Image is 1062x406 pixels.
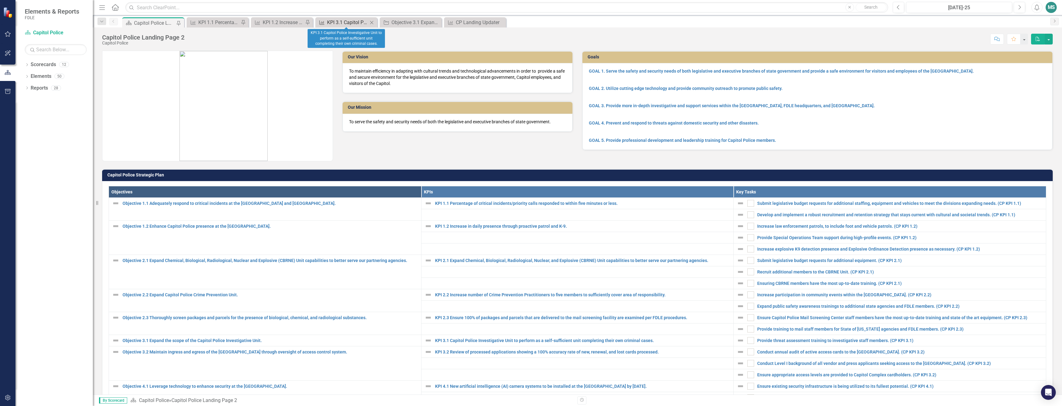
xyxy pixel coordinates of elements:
p: To maintain efficiency in adapting with cultural trends and technological advancements in order t... [349,68,566,87]
input: Search Below... [25,44,87,55]
div: CP Landing Updater [456,19,504,26]
a: Provide threat assessment training to investigative staff members. (CP KPI 3.1) [757,338,1043,343]
a: Capitol Police [25,29,87,36]
img: Not Defined [737,245,744,253]
img: Not Defined [737,302,744,310]
a: Provide training to mail staff members for State of [US_STATE] agencies and FDLE members. (CP KPI... [757,327,1043,332]
td: Double-Click to Edit Right Click for Context Menu [734,266,1046,278]
h3: Capitol Police Strategic Plan [107,173,1050,177]
img: Not Defined [112,222,119,230]
img: Not Defined [737,200,744,207]
div: Capitol Police Landing Page 2 [171,397,237,403]
button: Search [856,3,887,12]
div: 50 [54,74,64,79]
a: KPI 1.2 Increase in daily presence through proactive patrol and K-9. [253,19,304,26]
td: Double-Click to Edit Right Click for Context Menu [109,289,421,312]
td: Double-Click to Edit Right Click for Context Menu [734,198,1046,209]
a: Ensure appropriate access levels are provided to Capitol Complex cardholders. (CP KPI 3.2) [757,373,1043,377]
div: KPI 3.1 Capitol Police Investigative Unit to perform as a self-sufficient unit completing their o... [308,29,385,48]
td: Double-Click to Edit Right Click for Context Menu [734,335,1046,346]
a: KPI 1.1 Percentage of critical incidents/priority calls responded to within five minutes or less. [435,201,731,206]
img: Not Defined [737,222,744,230]
img: Not Defined [737,371,744,379]
td: Double-Click to Edit Right Click for Context Menu [734,232,1046,243]
a: GOAL 2. Utilize cutting edge technology and provide community outreach to promote public safety. [589,86,783,91]
div: Capitol Police Landing Page 2 [134,19,175,27]
td: Double-Click to Edit Right Click for Context Menu [109,255,421,289]
div: » [130,397,573,404]
a: Conduct annual audit of active access cards to the [GEOGRAPHIC_DATA]. (CP KPI 3.2) [757,350,1043,354]
a: Recruit additional members to the CBRNE Unit. (CP KPI 2.1) [757,270,1043,274]
td: Double-Click to Edit Right Click for Context Menu [109,335,421,346]
input: Search ClearPoint... [125,2,888,13]
a: Objective 2.2 Expand Capitol Police Crime Prevention Unit. [123,293,418,297]
a: Increase law enforcement patrols, to include foot and vehicle patrols. (CP KPI 1.2) [757,224,1043,229]
a: KPI 1.1 Percentage of critical incidents/priority calls responded to within five minutes or less. [188,19,239,26]
img: Not Defined [737,280,744,287]
td: Double-Click to Edit Right Click for Context Menu [109,221,421,255]
a: KPI 4.1 New artificial intelligence (AI) camera systems to be installed at the [GEOGRAPHIC_DATA] ... [435,384,731,389]
a: Develop and implement a robust recruitment and retention strategy that stays current with cultura... [757,213,1043,217]
a: Objective 3.1 Expand the scope of the Capitol Police Investigative Unit. [123,338,418,343]
img: Not Defined [112,348,119,356]
p: To serve the safety and security needs of both the legislative and executive branches of state go... [349,119,566,125]
td: Double-Click to Edit Right Click for Context Menu [734,221,1046,232]
img: ClearPoint Strategy [3,7,14,18]
td: Double-Click to Edit Right Click for Context Menu [421,381,734,392]
span: Elements & Reports [25,8,79,15]
img: Not Defined [425,314,432,321]
div: KPI 1.1 Percentage of critical incidents/priority calls responded to within five minutes or less. [198,19,239,26]
div: Objective 3.1 Expand the scope of the Capitol Police Investigative Unit. [391,19,440,26]
a: GOAL 4. Prevent and respond to threats against domestic security and other disasters. [589,121,759,125]
a: KPI 2.3 Ensure 100% of packages and parcels that are delivered to the mail screening facility are... [435,315,731,320]
img: Not Defined [112,314,119,321]
a: GOAL 1. Serve the safety and security needs of both legislative and executive branches of state g... [589,69,974,74]
a: Conduct Level I background of all vendor and press applicants seeking access to the [GEOGRAPHIC_D... [757,361,1043,366]
img: Not Defined [737,257,744,264]
td: Double-Click to Edit Right Click for Context Menu [734,255,1046,266]
button: [DATE]-25 [906,2,1012,13]
img: Not Defined [425,348,432,356]
img: Not Defined [425,257,432,264]
img: Not Defined [425,291,432,298]
div: Open Intercom Messenger [1041,385,1056,400]
img: Not Defined [737,325,744,333]
a: Objective 3.1 Expand the scope of the Capitol Police Investigative Unit. [381,19,440,26]
a: Expand public safety awareness trainings to additional state agencies and FDLE members. (CP KPI 2.2) [757,304,1043,309]
a: Ensuring CBRNE members have the most up-to-date training. (CP KPI 2.1) [757,281,1043,286]
h3: Our Vision [348,55,570,59]
a: Reports [31,85,48,92]
a: CP Landing Updater [446,19,504,26]
a: Objective 4.1 Leverage technology to enhance security at the [GEOGRAPHIC_DATA]. [123,384,418,389]
img: Not Defined [112,291,119,298]
span: Search [864,5,878,10]
a: KPI 2.2 Increase number of Crime Prevention Practitioners to five members to sufficiently cover a... [435,293,731,297]
a: Objective 1.2 Enhance Capitol Police presence at the [GEOGRAPHIC_DATA]. [123,224,418,229]
a: Ensure Capitol Police Mail Screening Center staff members have the most up-to-date training and s... [757,315,1043,320]
td: Double-Click to Edit Right Click for Context Menu [734,209,1046,221]
td: Double-Click to Edit Right Click for Context Menu [734,381,1046,392]
td: Double-Click to Edit Right Click for Context Menu [421,221,734,232]
button: MS [1046,2,1057,13]
a: Submit legislative budget requests for additional staffing, equipment and vehicles to meet the di... [757,201,1043,206]
a: Elements [31,73,51,80]
h3: Our Mission [348,105,570,110]
td: Double-Click to Edit Right Click for Context Menu [421,255,734,266]
img: Not Defined [737,348,744,356]
small: FDLE [25,15,79,20]
img: Not Defined [737,360,744,367]
div: Capitol Police [102,41,184,45]
a: Objective 3.2 Maintain ingress and egress of the [GEOGRAPHIC_DATA] through oversight of access co... [123,350,418,354]
div: 12 [59,62,69,67]
img: Not Defined [425,383,432,390]
td: Double-Click to Edit Right Click for Context Menu [421,312,734,324]
a: Increase participation in community events within the [GEOGRAPHIC_DATA]. (CP KPI 2.2) [757,293,1043,297]
div: KPI 1.2 Increase in daily presence through proactive patrol and K-9. [263,19,304,26]
td: Double-Click to Edit Right Click for Context Menu [109,312,421,335]
a: Objective 2.3 Thoroughly screen packages and parcels for the presence of biological, chemical, an... [123,315,418,320]
h3: Goals [588,55,1049,59]
img: Not Defined [737,234,744,241]
td: Double-Click to Edit Right Click for Context Menu [734,346,1046,358]
td: Double-Click to Edit Right Click for Context Menu [421,335,734,346]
